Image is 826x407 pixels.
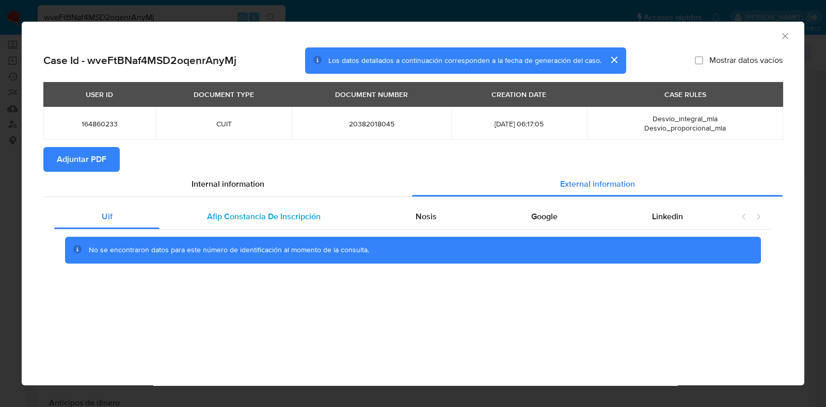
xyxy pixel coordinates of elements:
[652,210,683,222] span: Linkedin
[43,172,783,197] div: Detailed info
[304,119,438,128] span: 20382018045
[187,86,260,103] div: DOCUMENT TYPE
[485,86,552,103] div: CREATION DATE
[531,210,558,222] span: Google
[464,119,575,128] span: [DATE] 06:17:05
[56,119,144,128] span: 164860233
[644,123,726,133] span: Desvio_proporcional_mla
[328,55,601,66] span: Los datos detallados a continuación corresponden a la fecha de generación del caso.
[601,47,626,72] button: cerrar
[80,86,119,103] div: USER ID
[54,204,730,229] div: Detailed external info
[168,119,280,128] span: CUIT
[207,210,321,222] span: Afip Constancia De Inscripción
[89,245,369,255] span: No se encontraron datos para este número de identificación al momento de la consulta.
[695,56,703,64] input: Mostrar datos vacíos
[43,147,120,172] button: Adjuntar PDF
[57,148,106,171] span: Adjuntar PDF
[658,86,712,103] div: CASE RULES
[43,54,236,67] h2: Case Id - wveFtBNaf4MSD2oqenrAnyMj
[192,178,264,190] span: Internal information
[102,210,113,222] span: Uif
[653,113,718,124] span: Desvio_integral_mla
[709,55,783,66] span: Mostrar datos vacíos
[560,178,635,190] span: External information
[22,22,804,385] div: closure-recommendation-modal
[416,210,437,222] span: Nosis
[329,86,414,103] div: DOCUMENT NUMBER
[780,31,789,40] button: Cerrar ventana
